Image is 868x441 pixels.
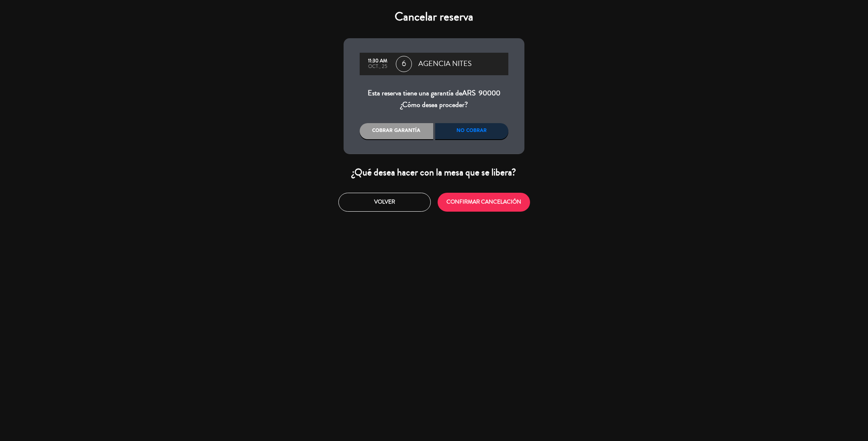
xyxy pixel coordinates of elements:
[438,193,530,212] button: CONFIRMAR CANCELACIÓN
[364,58,392,64] div: 11:30 AM
[360,87,508,111] div: Esta reserva tiene una garantía de ¿Cómo desea proceder?
[462,88,476,98] span: ARS
[435,123,509,139] div: No cobrar
[418,58,472,70] span: AGENCIA NITES
[338,193,431,212] button: Volver
[344,166,524,179] div: ¿Qué desea hacer con la mesa que se libera?
[364,64,392,70] div: oct., 25
[344,10,524,24] h4: Cancelar reserva
[360,123,433,139] div: Cobrar garantía
[479,88,500,98] span: 90000
[396,56,412,72] span: 6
